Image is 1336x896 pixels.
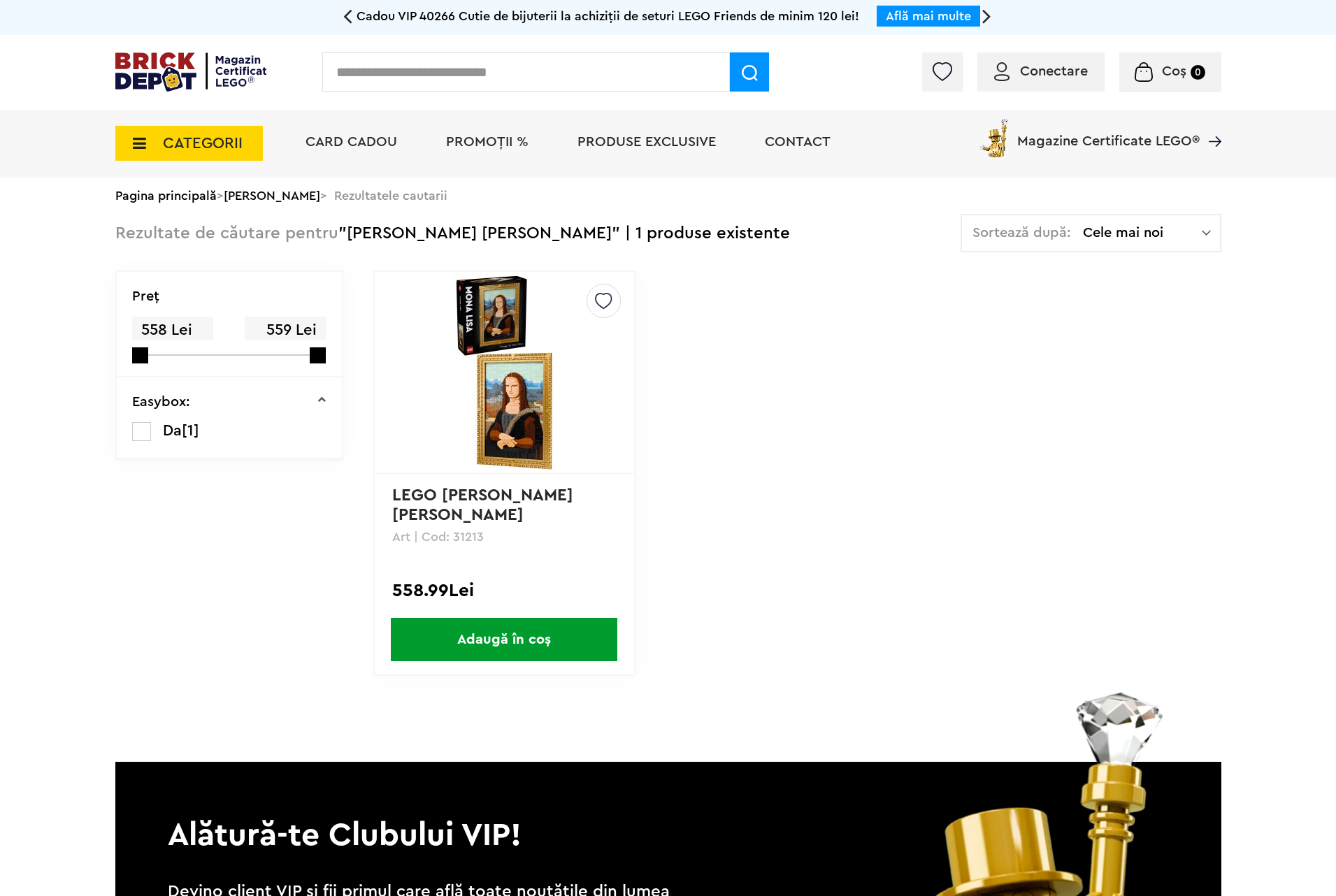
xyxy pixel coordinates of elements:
small: 0 [1191,65,1205,80]
span: Cele mai noi [1083,226,1202,240]
p: Easybox: [132,395,190,409]
a: Pagina principală [115,189,217,202]
a: [PERSON_NAME] [224,189,320,202]
span: [1] [182,423,199,438]
p: Alătură-te Clubului VIP! [115,762,1221,857]
span: Sortează după: [972,226,1071,240]
span: Coș [1162,64,1186,78]
img: LEGO Mona Lisa [406,275,602,470]
a: Contact [765,135,831,149]
a: Află mai multe [886,10,971,22]
div: "[PERSON_NAME] [PERSON_NAME]" | 1 produse existente [115,214,790,254]
span: Da [163,423,182,438]
p: Art | Cod: 31213 [392,530,617,543]
a: Adaugă în coș [375,618,634,661]
a: Card Cadou [306,135,397,149]
span: Magazine Certificate LEGO® [1017,116,1200,148]
span: CATEGORII [163,136,243,151]
p: Preţ [132,289,159,303]
span: Conectare [1020,64,1088,78]
span: 558 Lei [132,317,213,344]
a: Produse exclusive [577,135,716,149]
a: PROMOȚII % [446,135,529,149]
div: > > Rezultatele cautarii [115,178,1221,214]
span: Adaugă în coș [391,618,617,661]
a: Magazine Certificate LEGO® [1200,116,1221,130]
a: Conectare [994,64,1088,78]
span: Rezultate de căutare pentru [115,225,338,242]
a: LEGO [PERSON_NAME] [PERSON_NAME] [392,487,578,523]
span: 559 Lei [245,317,326,344]
div: 558.99Lei [392,581,617,600]
span: Cadou VIP 40266 Cutie de bijuterii la achiziții de seturi LEGO Friends de minim 120 lei! [357,10,859,22]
